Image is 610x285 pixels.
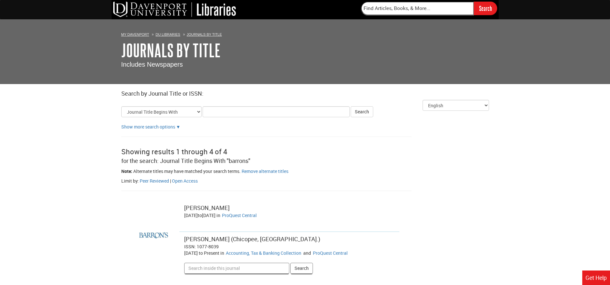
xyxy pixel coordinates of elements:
input: Search [474,2,497,15]
ol: Breadcrumbs [121,31,489,37]
span: in [220,250,224,256]
a: Show more search options [121,124,175,130]
a: Show more search options [176,124,181,130]
span: to [198,212,202,218]
a: Go to ProQuest Central [222,212,257,218]
h2: Search by Journal Title or ISSN: [121,90,489,97]
a: Go to Accounting, Tax & Banking Collection [226,250,301,256]
span: Showing results 1 through 4 of 4 [121,147,227,156]
span: to Present [199,250,219,256]
input: Find Articles, Books, & More... [361,2,474,15]
img: DU Libraries [113,2,236,17]
a: Go to ProQuest Central [313,250,348,256]
span: for the search: Journal Title Begins With "barrons" [121,157,250,165]
span: Alternate titles may have matched your search terms. [133,168,241,174]
span: in [216,212,220,218]
a: Remove alternate titles [242,168,288,174]
a: Journals By Title [187,33,222,36]
input: Search inside this journal [184,263,289,274]
a: Filter by peer open access [172,178,198,184]
div: [DATE] [184,250,226,256]
img: cover image for: Barron's (Chicopee, Mass.) [139,232,168,238]
span: Note: [121,168,132,174]
a: DU Libraries [155,33,180,36]
span: | [170,178,171,184]
div: ISSN: 1077-8039 [184,243,395,250]
button: Search [290,263,313,274]
div: [PERSON_NAME] (Chicopee, [GEOGRAPHIC_DATA].) [184,235,395,243]
span: Limit by: [121,178,139,184]
a: My Davenport [121,33,149,36]
div: [DATE] [DATE] [184,212,222,219]
span: and [302,250,312,256]
div: [PERSON_NAME] [184,204,395,212]
a: Journals By Title [121,40,221,60]
p: Includes Newspapers [121,60,489,69]
button: Search [351,106,373,117]
a: Filter by peer reviewed [140,178,169,184]
a: Get Help [582,271,610,285]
